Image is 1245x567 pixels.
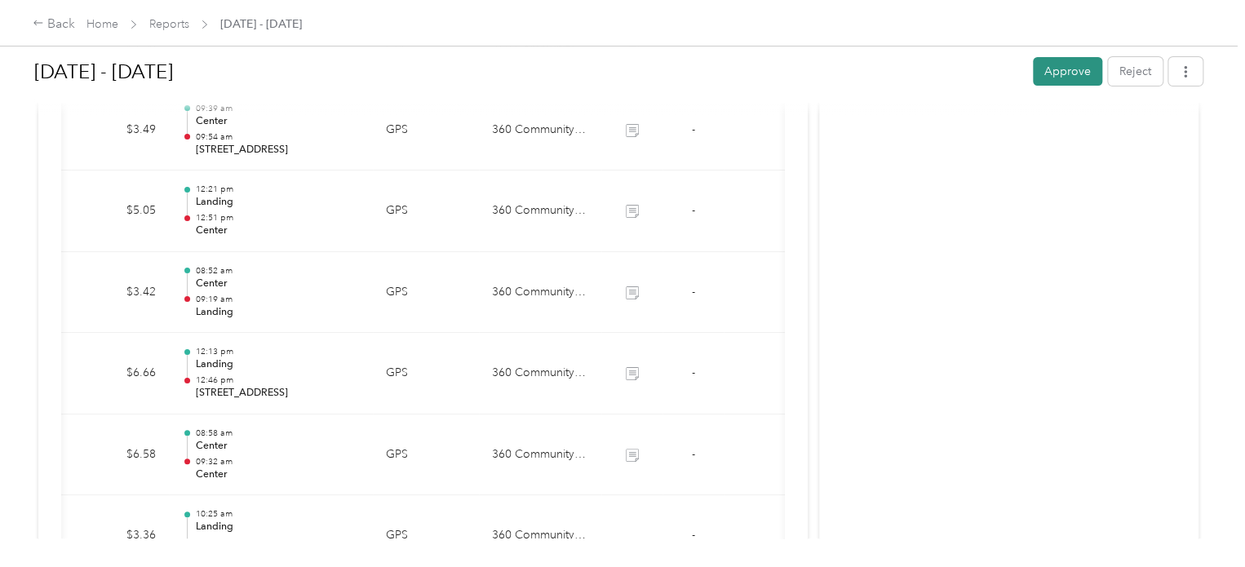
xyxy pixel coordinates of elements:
[195,456,360,467] p: 09:32 am
[692,528,695,542] span: -
[71,333,169,414] td: $6.66
[195,143,360,157] p: [STREET_ADDRESS]
[692,447,695,461] span: -
[692,285,695,299] span: -
[692,203,695,217] span: -
[479,414,601,496] td: 360 Community Services
[1033,57,1102,86] button: Approve
[479,333,601,414] td: 360 Community Services
[195,508,360,520] p: 10:25 am
[195,357,360,372] p: Landing
[479,252,601,334] td: 360 Community Services
[373,414,479,496] td: GPS
[33,15,75,34] div: Back
[479,90,601,171] td: 360 Community Services
[71,252,169,334] td: $3.42
[195,224,360,238] p: Center
[195,131,360,143] p: 09:54 am
[373,171,479,252] td: GPS
[71,171,169,252] td: $5.05
[195,374,360,386] p: 12:46 pm
[692,365,695,379] span: -
[692,122,695,136] span: -
[220,16,302,33] span: [DATE] - [DATE]
[195,346,360,357] p: 12:13 pm
[373,90,479,171] td: GPS
[195,265,360,277] p: 08:52 am
[1108,57,1163,86] button: Reject
[149,17,189,31] a: Reports
[479,171,601,252] td: 360 Community Services
[195,537,360,548] p: 10:41 am
[195,467,360,482] p: Center
[195,439,360,454] p: Center
[373,252,479,334] td: GPS
[373,333,479,414] td: GPS
[195,184,360,195] p: 12:21 pm
[195,427,360,439] p: 08:58 am
[86,17,118,31] a: Home
[195,294,360,305] p: 09:19 am
[195,386,360,401] p: [STREET_ADDRESS]
[195,277,360,291] p: Center
[195,195,360,210] p: Landing
[195,520,360,534] p: Landing
[1154,476,1245,567] iframe: Everlance-gr Chat Button Frame
[195,114,360,129] p: Center
[34,52,1021,91] h1: Sep 1 - 30, 2025
[71,90,169,171] td: $3.49
[195,212,360,224] p: 12:51 pm
[195,305,360,320] p: Landing
[71,414,169,496] td: $6.58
